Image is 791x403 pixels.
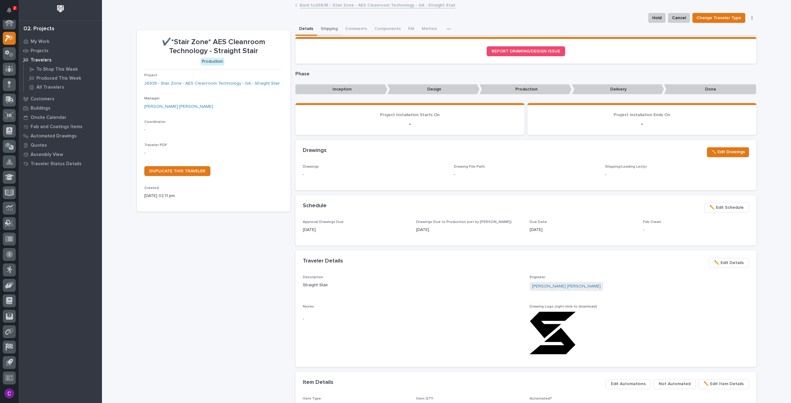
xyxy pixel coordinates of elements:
[530,220,547,224] span: Due Date
[3,4,16,17] button: Notifications
[36,76,81,81] p: Produced This Week
[19,159,102,168] a: Traveler Status Details
[31,143,47,148] p: Quotes
[19,122,102,131] a: Fab and Coatings Items
[606,379,651,389] button: Edit Automations
[696,14,741,22] span: Change Traveler Type
[530,312,576,355] img: Dbb2iRwQfkNAQXjPcXBb_o4Rjxfn2TQ9kDlqyjNavfw
[416,397,433,401] span: Item QTY
[530,397,552,401] span: Automated?
[303,227,409,233] p: [DATE]
[530,275,545,279] span: Engineer
[8,7,16,17] div: Notifications2
[19,46,102,55] a: Projects
[704,380,744,388] span: ✏️ Edit Item Details
[144,73,157,77] span: Project
[19,131,102,141] a: Automated Drawings
[605,171,749,178] p: -
[144,143,167,147] span: Traveler PDF
[303,305,314,309] span: Notes
[19,37,102,46] a: My Work
[31,124,82,130] p: Fab and Coatings Items
[303,316,522,322] p: -
[31,133,77,139] p: Automated Drawings
[24,65,102,73] a: To Shop This Week
[672,14,686,22] span: Cancel
[704,203,749,212] button: ✏️ Edit Schedule
[31,115,66,120] p: Onsite Calendar
[144,127,283,133] p: -
[535,120,749,128] p: -
[418,23,441,36] button: Metrics
[454,165,485,169] span: Drawing File Path
[19,150,102,159] a: Assembly View
[303,379,333,386] h2: Item Details
[303,258,343,265] h2: Traveler Details
[530,305,597,309] span: Drawing Logo (right-click to download)
[698,379,749,389] button: ✏️ Edit Item Details
[19,55,102,65] a: Travelers
[201,58,224,65] div: Production
[654,379,696,389] button: Not Automated
[14,6,16,10] p: 2
[711,148,745,156] span: ✏️ Edit Drawings
[303,220,344,224] span: Approval Drawings Due
[23,26,54,32] div: 02. Projects
[303,203,327,209] h2: Schedule
[144,150,283,156] p: -
[144,97,160,100] span: Manager
[643,227,749,233] p: -
[303,282,522,288] p: Straight Stair
[300,1,455,8] a: Back to26838 - Stair Zone - AES Cleanroom Technology - GA - Straight Stair
[19,103,102,113] a: Buildings
[31,152,63,157] p: Assembly View
[530,227,636,233] p: [DATE]
[295,23,317,36] button: Details
[648,13,666,23] button: Hold
[605,165,647,169] span: Shipping/Loading List(s)
[24,83,102,91] a: All Travelers
[31,106,50,111] p: Buildings
[532,283,601,290] a: [PERSON_NAME] [PERSON_NAME]
[404,23,418,36] button: FAI
[416,220,512,224] span: Drawings Due to Production (set by [PERSON_NAME])
[611,380,646,388] span: Edit Automations
[492,49,560,53] span: REPORT DRAWING/DESIGN ISSUE
[31,48,49,54] p: Projects
[144,120,166,124] span: Coordinator
[380,113,440,117] span: Project Installation Starts On
[480,84,572,94] p: Production
[31,39,49,44] p: My Work
[454,171,455,178] p: -
[303,147,327,154] h2: Drawings
[36,67,78,72] p: To Shop This Week
[659,380,691,388] span: Not Automated
[317,23,341,36] button: Shipping
[668,13,690,23] button: Cancel
[614,113,670,117] span: Project Installation Ends On
[295,71,756,77] p: Phase
[664,84,756,94] p: Done
[643,220,661,224] span: Fab Crews
[144,103,213,110] a: [PERSON_NAME] [PERSON_NAME]
[487,46,565,56] a: REPORT DRAWING/DESIGN ISSUE
[341,23,371,36] button: Comments
[303,165,319,169] span: Drawings
[31,96,54,102] p: Customers
[303,397,321,401] span: Item Type
[19,113,102,122] a: Onsite Calendar
[55,3,66,15] img: Workspace Logo
[144,80,280,87] a: 26838 - Stair Zone - AES Cleanroom Technology - GA - Straight Stair
[714,259,744,267] span: ✏️ Edit Details
[3,387,16,400] button: users-avatar
[692,13,745,23] button: Change Traveler Type
[19,94,102,103] a: Customers
[144,38,283,56] p: ✔️*Stair Zone* AES Cleanroom Technology - Straight Stair
[416,227,522,233] p: [DATE]
[387,84,480,94] p: Design
[144,193,283,199] p: [DATE] 02:11 pm
[572,84,664,94] p: Delivery
[19,141,102,150] a: Quotes
[709,204,744,211] span: ✏️ Edit Schedule
[371,23,404,36] button: Components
